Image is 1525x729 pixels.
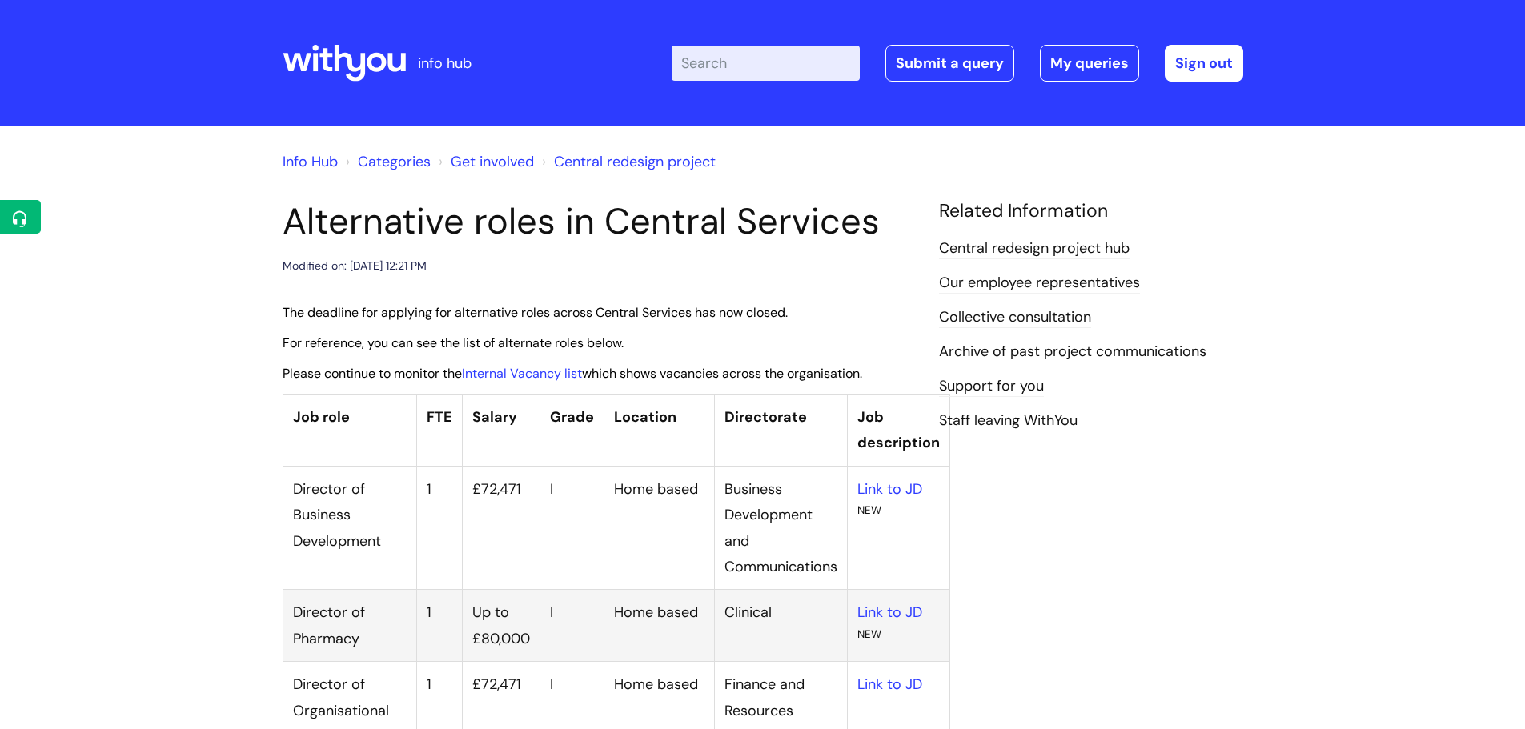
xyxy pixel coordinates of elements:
[283,334,624,351] span: For reference, you can see the list of alternate roles below.
[283,395,416,467] th: Job role
[418,50,472,76] p: info hub
[939,307,1091,328] a: Collective consultation
[540,466,604,590] td: I
[939,200,1243,222] h4: Related Information
[283,152,338,171] a: Info Hub
[283,466,416,590] td: Director of Business Development
[540,395,604,467] th: Grade
[416,466,462,590] td: 1
[714,395,847,467] th: Directorate
[939,273,1140,294] a: Our employee representatives
[283,590,416,662] td: Director of Pharmacy
[604,590,714,662] td: Home based
[857,627,881,641] sup: NEW
[416,590,462,662] td: 1
[554,152,716,171] a: Central redesign project
[451,152,534,171] a: Get involved
[939,238,1130,259] a: Central redesign project hub
[540,590,604,662] td: I
[462,590,540,662] td: Up to £80,000
[283,200,915,243] h1: Alternative roles in Central Services
[847,395,949,467] th: Job description
[939,376,1044,397] a: Support for you
[416,395,462,467] th: FTE
[538,149,716,174] li: Central redesign project
[604,395,714,467] th: Location
[885,45,1014,82] a: Submit a query
[672,46,860,81] input: Search
[857,479,922,499] a: Link to JD
[283,256,427,276] div: Modified on: [DATE] 12:21 PM
[462,395,540,467] th: Salary
[672,45,1243,82] div: | -
[714,466,847,590] td: Business Development and Communications
[604,466,714,590] td: Home based
[857,603,922,622] a: Link to JD
[857,503,881,517] sup: NEW
[342,149,431,174] li: Solution home
[358,152,431,171] a: Categories
[1165,45,1243,82] a: Sign out
[939,411,1078,431] a: Staff leaving WithYou
[283,304,788,321] span: The deadline for applying for alternative roles across Central Services has now closed.
[283,365,862,382] span: Please continue to monitor the which shows vacancies across the organisation.
[462,466,540,590] td: £72,471
[1040,45,1139,82] a: My queries
[462,365,582,382] a: Internal Vacancy list
[857,675,922,694] a: Link to JD
[435,149,534,174] li: Get involved
[714,590,847,662] td: Clinical
[939,342,1206,362] a: Archive of past project communications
